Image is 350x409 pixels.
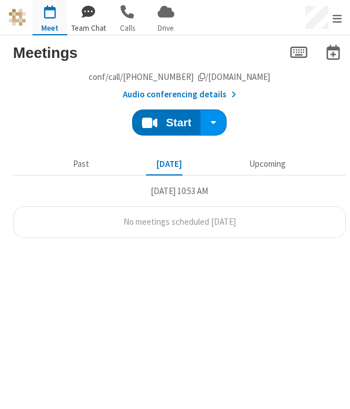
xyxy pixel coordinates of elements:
[13,45,274,61] h3: Meetings
[151,185,208,196] span: [DATE] 10:53 AM
[66,153,96,175] button: Past
[141,109,192,136] button: Start
[123,88,236,101] button: Audio conferencing details
[150,153,189,175] button: [DATE]
[32,23,67,34] span: Meet
[110,23,145,34] span: Calls
[9,9,26,26] img: iotum.​ucaas.​tech
[89,71,270,82] span: Copy my meeting room link
[123,216,236,227] span: No meetings scheduled [DATE]
[290,44,307,61] button: Join
[148,23,183,34] span: Drive
[166,117,191,128] h4: Start
[242,153,293,175] button: Upcoming
[207,114,220,132] div: Start conference options
[71,23,106,34] span: Team Chat
[89,71,270,84] button: Copy my meeting room linkCopy my meeting room link
[13,184,346,247] section: Today's Meetings
[325,44,341,61] button: Schedule
[13,71,346,101] section: Account details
